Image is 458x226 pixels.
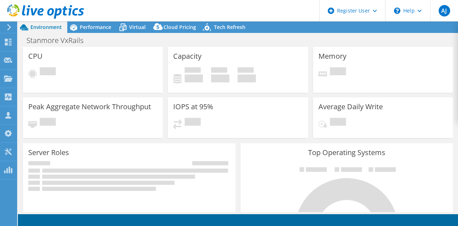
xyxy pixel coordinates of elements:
span: Free [211,67,227,74]
span: Pending [330,118,346,128]
span: Used [185,67,201,74]
span: Pending [185,118,201,128]
h3: CPU [28,52,43,60]
span: Tech Refresh [214,24,245,30]
span: Pending [40,67,56,77]
span: Performance [80,24,111,30]
span: Environment [30,24,62,30]
h3: IOPS at 95% [173,103,213,111]
h4: 0 GiB [211,74,229,82]
h3: Server Roles [28,149,69,157]
span: AJ [439,5,450,16]
span: Total [238,67,254,74]
svg: \n [394,8,400,14]
span: Virtual [129,24,146,30]
h3: Capacity [173,52,201,60]
span: Cloud Pricing [164,24,196,30]
h3: Average Daily Write [318,103,383,111]
h4: 0 GiB [238,74,256,82]
span: Pending [330,67,346,77]
h1: Stanmore VxRails [23,37,94,44]
h4: 0 GiB [185,74,203,82]
span: Pending [40,118,56,128]
h3: Top Operating Systems [246,149,448,157]
h3: Peak Aggregate Network Throughput [28,103,151,111]
h3: Memory [318,52,346,60]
